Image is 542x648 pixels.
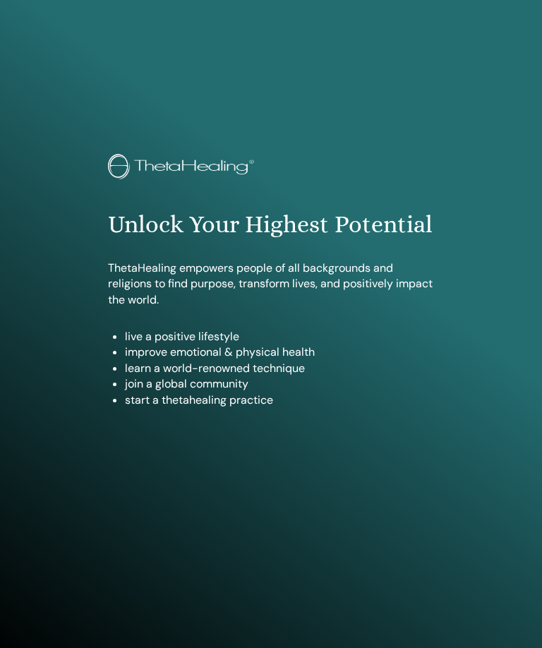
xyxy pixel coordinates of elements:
[108,210,434,239] h1: Unlock Your Highest Potential
[125,376,434,392] li: join a global community
[125,392,434,408] li: start a thetahealing practice
[125,329,434,344] li: live a positive lifestyle
[108,260,434,308] p: ThetaHealing empowers people of all backgrounds and religions to find purpose, transform lives, a...
[125,344,434,360] li: improve emotional & physical health
[125,361,434,376] li: learn a world-renowned technique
